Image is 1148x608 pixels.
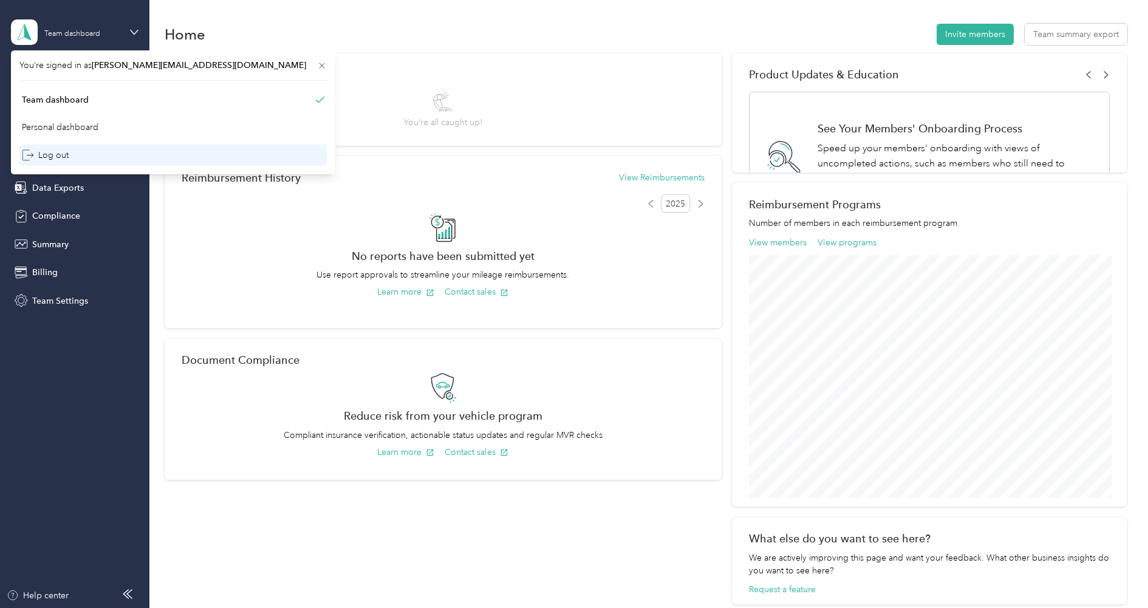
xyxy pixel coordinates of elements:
[182,429,705,442] p: Compliant insurance verification, actionable status updates and regular MVR checks
[818,141,1096,186] p: Speed up your members' onboarding with views of uncompleted actions, such as members who still ne...
[749,236,807,249] button: View members
[404,116,482,129] span: You’re all caught up!
[7,589,69,602] button: Help center
[749,532,1110,545] div: What else do you want to see here?
[749,217,1110,230] p: Number of members in each reimbursement program.
[749,552,1110,577] div: We are actively improving this page and want your feedback. What other business insights do you w...
[661,194,690,213] span: 2025
[182,68,705,81] div: My Tasks
[182,250,705,262] h2: No reports have been submitted yet
[749,583,816,596] button: Request a feature
[165,28,205,41] h1: Home
[749,198,1110,211] h2: Reimbursement Programs
[19,59,327,72] span: You’re signed in as
[445,446,508,459] button: Contact sales
[32,182,84,194] span: Data Exports
[182,409,705,422] h2: Reduce risk from your vehicle program
[818,236,876,249] button: View programs
[182,171,301,184] h2: Reimbursement History
[22,149,69,162] div: Log out
[445,285,508,298] button: Contact sales
[749,68,899,81] span: Product Updates & Education
[818,122,1096,135] h1: See Your Members' Onboarding Process
[22,94,89,106] div: Team dashboard
[182,354,299,366] h2: Document Compliance
[182,268,705,281] p: Use report approvals to streamline your mileage reimbursements.
[92,60,306,70] span: [PERSON_NAME][EMAIL_ADDRESS][DOMAIN_NAME]
[1025,24,1127,45] button: Team summary export
[32,295,88,307] span: Team Settings
[377,446,434,459] button: Learn more
[937,24,1014,45] button: Invite members
[377,285,434,298] button: Learn more
[32,266,58,279] span: Billing
[44,30,100,38] div: Team dashboard
[619,171,705,184] button: View Reimbursements
[32,210,80,222] span: Compliance
[32,238,69,251] span: Summary
[1080,540,1148,608] iframe: Everlance-gr Chat Button Frame
[22,121,98,134] div: Personal dashboard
